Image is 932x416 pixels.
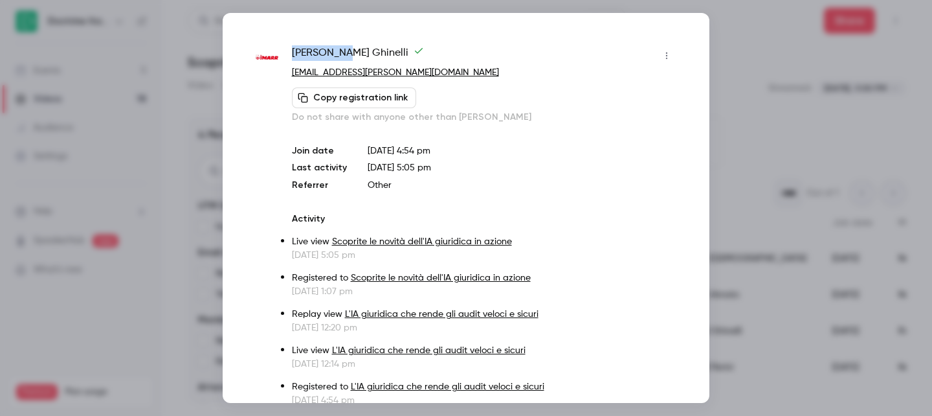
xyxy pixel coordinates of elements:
[292,394,677,407] p: [DATE] 4:54 pm
[292,45,424,66] span: [PERSON_NAME] Ghinelli
[292,358,677,371] p: [DATE] 12:14 pm
[368,163,431,172] span: [DATE] 5:05 pm
[292,321,677,334] p: [DATE] 12:20 pm
[292,235,677,249] p: Live view
[368,179,677,192] p: Other
[292,380,677,394] p: Registered to
[292,213,677,225] p: Activity
[351,382,544,391] a: L'IA giuridica che rende gli audit veloci e sicuri
[292,344,677,358] p: Live view
[292,87,416,108] button: Copy registration link
[292,285,677,298] p: [DATE] 1:07 pm
[345,310,538,319] a: L'IA giuridica che rende gli audit veloci e sicuri
[292,179,347,192] p: Referrer
[292,144,347,157] p: Join date
[292,111,677,124] p: Do not share with anyone other than [PERSON_NAME]
[292,249,677,262] p: [DATE] 5:05 pm
[332,237,512,246] a: Scoprite le novità dell'IA giuridica in azione
[332,346,526,355] a: L'IA giuridica che rende gli audit veloci e sicuri
[255,47,279,71] img: marr.it
[292,308,677,321] p: Replay view
[292,68,499,77] a: [EMAIL_ADDRESS][PERSON_NAME][DOMAIN_NAME]
[292,272,677,285] p: Registered to
[292,161,347,175] p: Last activity
[351,273,531,283] a: Scoprite le novità dell'IA giuridica in azione
[368,144,677,157] p: [DATE] 4:54 pm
